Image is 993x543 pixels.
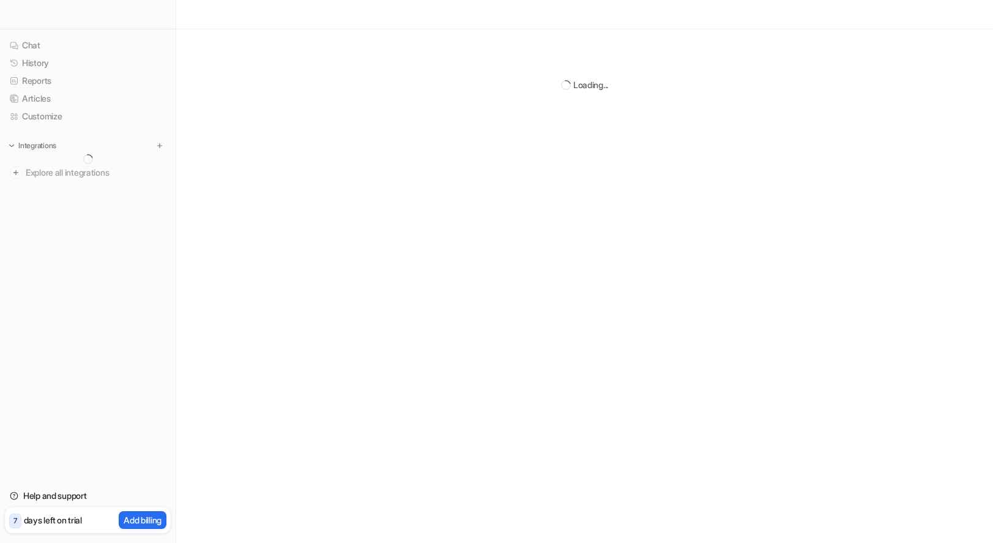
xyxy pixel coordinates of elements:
button: Add billing [119,511,166,529]
a: Explore all integrations [5,164,171,181]
a: Reports [5,72,171,89]
a: Customize [5,108,171,125]
p: Integrations [18,141,56,151]
a: Help and support [5,487,171,504]
a: History [5,54,171,72]
a: Articles [5,90,171,107]
a: Chat [5,37,171,54]
div: Loading... [573,78,608,91]
button: Integrations [5,140,60,152]
img: explore all integrations [10,167,22,179]
img: menu_add.svg [155,141,164,150]
p: days left on trial [24,514,82,526]
img: expand menu [7,141,16,150]
p: 7 [13,515,17,526]
span: Explore all integrations [26,163,166,182]
p: Add billing [124,514,162,526]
